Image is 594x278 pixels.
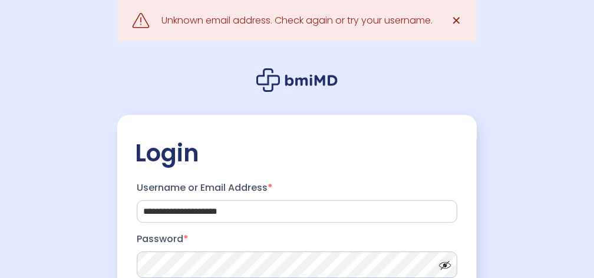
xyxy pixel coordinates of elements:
label: Password [137,230,457,249]
span: ✕ [451,12,461,29]
a: ✕ [444,9,468,32]
label: Username or Email Address [137,178,457,197]
div: Unknown email address. Check again or try your username. [161,12,433,29]
h2: Login [135,138,459,168]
